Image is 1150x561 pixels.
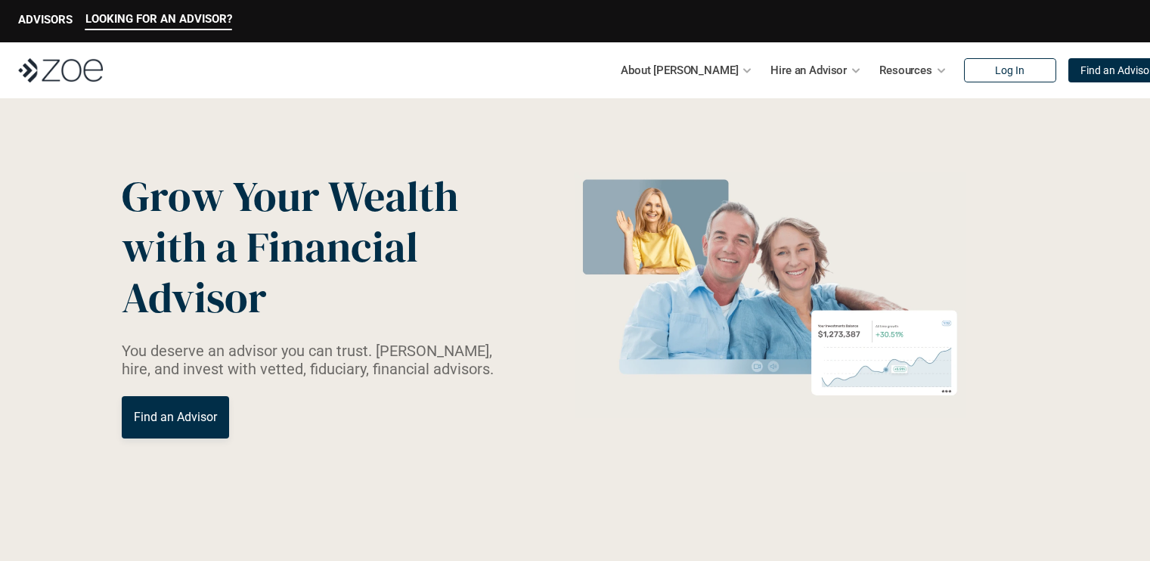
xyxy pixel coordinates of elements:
[770,59,847,82] p: Hire an Advisor
[122,396,229,439] a: Find an Advisor
[560,427,980,435] em: The information in the visuals above is for illustrative purposes only and does not represent an ...
[18,13,73,26] p: ADVISORS
[995,64,1024,77] p: Log In
[879,59,932,82] p: Resources
[964,58,1056,82] a: Log In
[134,410,217,424] p: Find an Advisor
[85,12,232,26] p: LOOKING FOR AN ADVISOR?
[122,218,427,327] span: with a Financial Advisor
[621,59,738,82] p: About [PERSON_NAME]
[122,167,458,225] span: Grow Your Wealth
[122,342,512,378] p: You deserve an advisor you can trust. [PERSON_NAME], hire, and invest with vetted, fiduciary, fin...
[569,172,972,418] img: Zoe Financial Hero Image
